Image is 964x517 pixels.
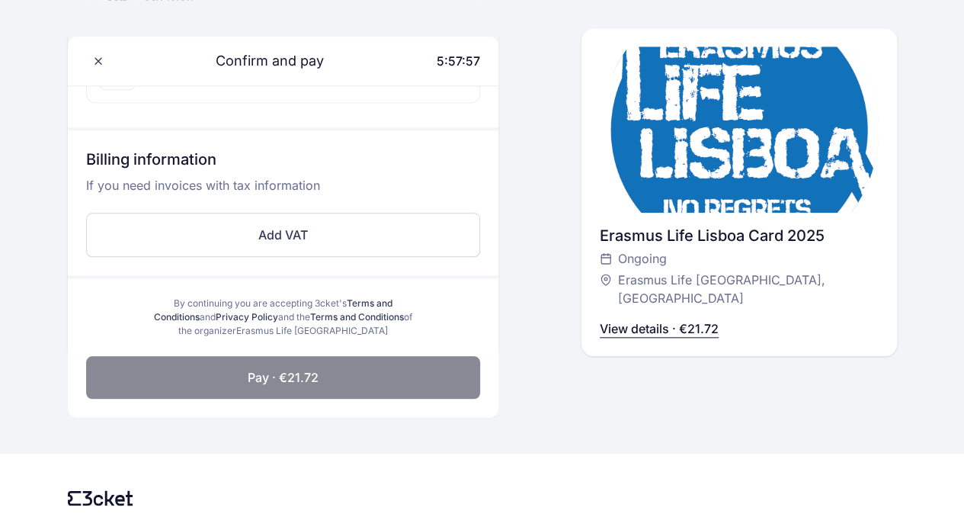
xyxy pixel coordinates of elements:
[86,149,481,176] h3: Billing information
[216,311,278,323] a: Privacy Policy
[618,249,667,268] span: Ongoing
[310,311,404,323] a: Terms and Conditions
[236,325,388,336] span: Erasmus Life [GEOGRAPHIC_DATA]
[153,297,414,338] div: By continuing you are accepting 3cket's and and the of the organizer
[600,225,878,246] div: Erasmus Life Lisboa Card 2025
[197,50,324,72] span: Confirm and pay
[86,213,481,257] button: Add VAT
[600,320,719,338] p: View details · €21.72
[248,368,319,387] span: Pay · €21.72
[86,356,481,399] button: Pay · €21.72
[437,53,480,69] span: 5:57:57
[618,271,863,307] span: Erasmus Life [GEOGRAPHIC_DATA], [GEOGRAPHIC_DATA]
[86,176,481,207] p: If you need invoices with tax information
